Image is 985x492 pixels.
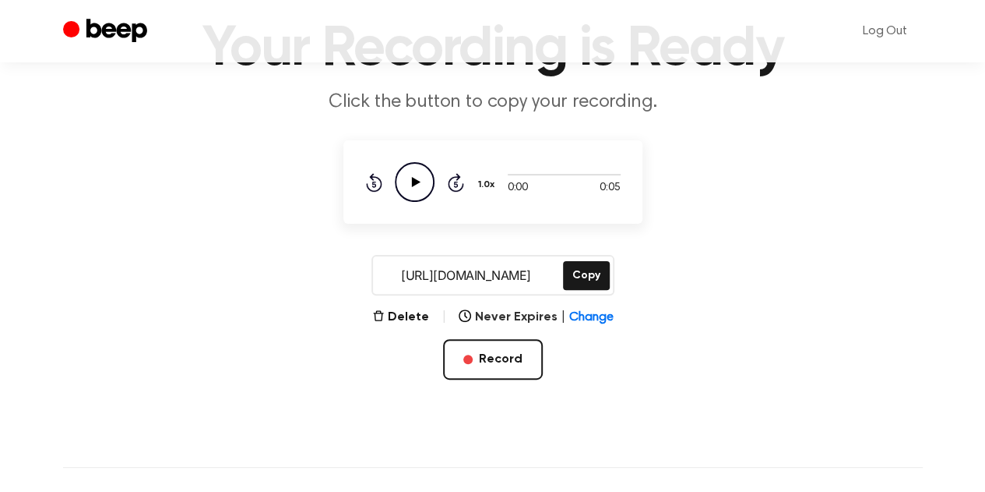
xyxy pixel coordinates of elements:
span: 0:05 [600,180,620,196]
a: Log Out [847,12,923,50]
p: Click the button to copy your recording. [194,90,792,115]
span: Change [568,308,613,327]
span: | [441,308,447,327]
button: Copy [563,261,610,290]
span: 0:00 [508,180,528,196]
a: Beep [63,16,151,47]
button: Delete [372,308,429,327]
button: 1.0x [477,172,501,198]
button: Record [443,339,543,380]
button: Never Expires|Change [459,308,613,327]
span: | [560,308,565,327]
